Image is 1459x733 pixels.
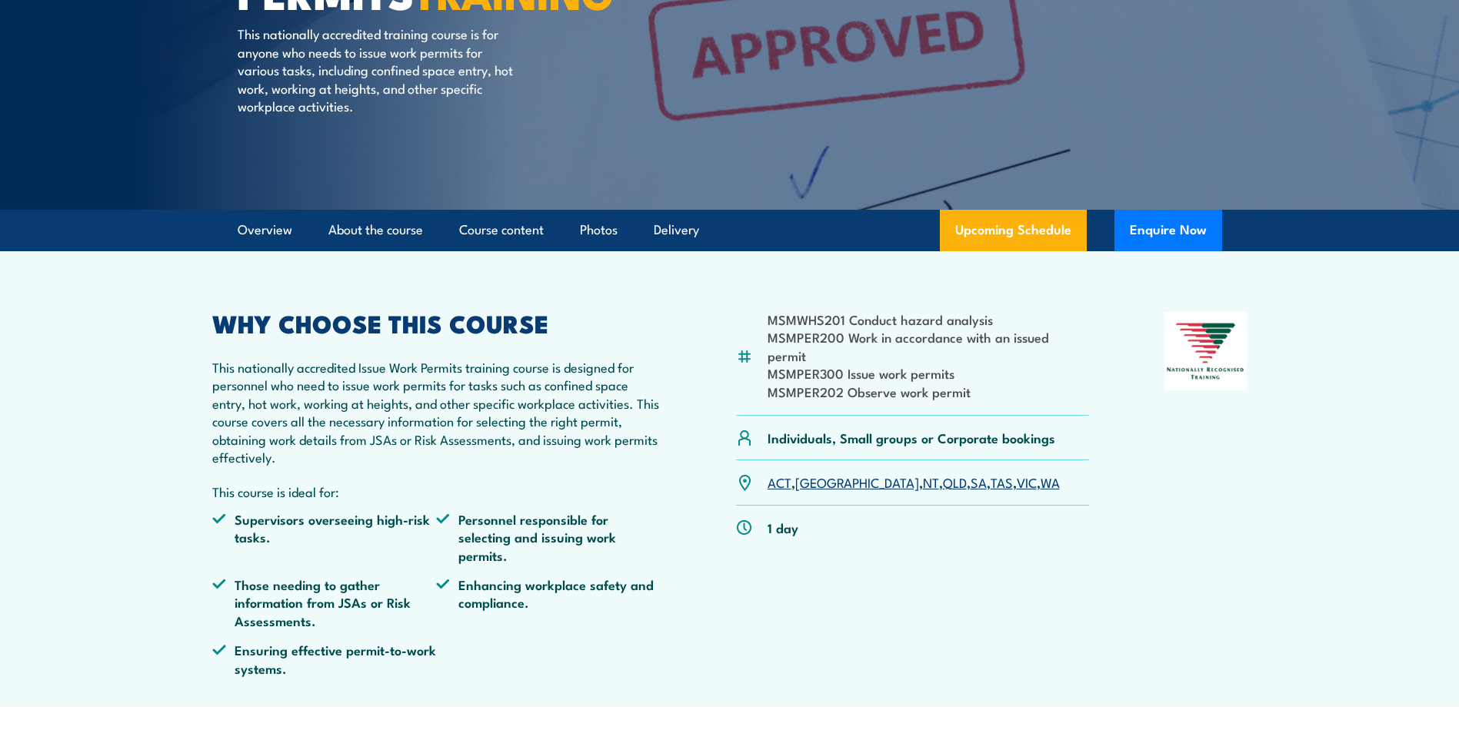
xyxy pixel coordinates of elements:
[943,473,967,491] a: QLD
[795,473,919,491] a: [GEOGRAPHIC_DATA]
[768,364,1090,382] li: MSMPER300 Issue work permits
[1041,473,1060,491] a: WA
[238,210,292,250] a: Overview
[238,25,518,114] p: This nationally accredited training course is for anyone who needs to issue work permits for vari...
[1164,312,1247,390] img: Nationally Recognised Training logo.
[654,210,699,250] a: Delivery
[923,473,939,491] a: NT
[436,510,661,564] li: Personnel responsible for selecting and issuing work permits.
[212,510,437,564] li: Supervisors overseeing high-risk tasks.
[212,358,661,466] p: This nationally accredited Issue Work Permits training course is designed for personnel who need ...
[212,641,437,677] li: Ensuring effective permit-to-work systems.
[212,575,437,629] li: Those needing to gather information from JSAs or Risk Assessments.
[580,210,618,250] a: Photos
[1114,210,1222,251] button: Enquire Now
[328,210,423,250] a: About the course
[940,210,1087,251] a: Upcoming Schedule
[991,473,1013,491] a: TAS
[768,328,1090,364] li: MSMPER200 Work in accordance with an issued permit
[768,519,798,536] p: 1 day
[436,575,661,629] li: Enhancing workplace safety and compliance.
[768,473,791,491] a: ACT
[1017,473,1037,491] a: VIC
[768,383,1090,400] li: MSMPER202 Observe work permit
[768,473,1060,491] p: , , , , , , ,
[459,210,544,250] a: Course content
[768,429,1055,446] p: Individuals, Small groups or Corporate bookings
[971,473,987,491] a: SA
[212,483,661,500] p: This course is ideal for:
[768,310,1090,328] li: MSMWHS201 Conduct hazard analysis
[212,312,661,333] h2: WHY CHOOSE THIS COURSE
